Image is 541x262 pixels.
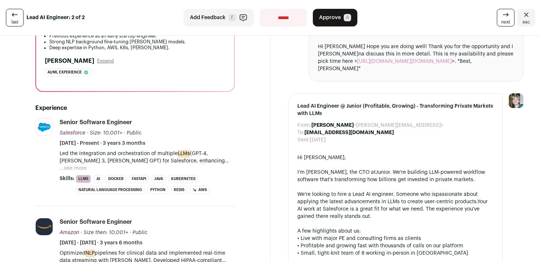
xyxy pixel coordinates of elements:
span: Ai/ml experience [47,69,82,76]
dd: <[PERSON_NAME][EMAIL_ADDRESS]> [311,122,443,129]
dd: [DATE] [310,136,326,144]
b: [EMAIL_ADDRESS][DOMAIN_NAME] [304,130,394,135]
button: Expand [97,58,114,64]
span: · [130,229,131,236]
span: · [124,129,125,137]
span: A [344,14,351,21]
span: Public [132,230,148,235]
mark: AI [201,164,206,172]
li: Natural Language Processing [76,186,145,194]
li: Docker [106,175,126,183]
div: Hi [PERSON_NAME], [297,154,494,161]
li: Strong NLP background fine-tuning [PERSON_NAME] models. [49,39,225,45]
div: • Small, tight-knit team of 8 working in-person in [GEOGRAPHIC_DATA] [297,250,494,257]
li: Python [148,186,168,194]
h2: [PERSON_NAME] [45,57,94,65]
span: esc [523,19,530,25]
div: I'm [PERSON_NAME], the CTO at . We're building LLM-powered workflow software that's transforming ... [297,169,494,183]
li: AI [94,175,103,183]
button: ...see more [60,165,86,172]
img: a15e16b4a572e6d789ff6890fffe31942b924de32350d3da2095d3676c91ed56.jpg [36,119,53,136]
a: Close [517,9,535,26]
span: Public [127,130,142,136]
a: next [497,9,515,26]
span: Amazon [60,230,79,235]
dt: Sent: [297,136,310,144]
span: [DATE] - [DATE] · 3 years 6 months [60,239,142,247]
span: next [501,19,510,25]
b: [PERSON_NAME] [311,123,354,128]
span: Salesforce [60,130,85,136]
li: Previous experience as an early startup engineer. [49,33,225,39]
mark: LLMs [178,150,190,158]
dt: From: [297,122,311,129]
a: Junior [376,170,390,175]
mark: NLP [85,249,95,257]
div: Senior Software Engineer [60,218,132,226]
span: · Size: 10,001+ [87,130,122,136]
li: Deep expertise in Python, AWS, K8s, [PERSON_NAME]. [49,45,225,51]
span: Skills: [60,175,74,182]
li: LLMs [76,175,91,183]
strong: Lead AI Engineer: 2 of 2 [26,14,85,21]
li: Java [152,175,166,183]
img: e36df5e125c6fb2c61edd5a0d3955424ed50ce57e60c515fc8d516ef803e31c7.jpg [36,218,53,235]
span: F [229,14,236,21]
div: A few highlights about us: [297,227,494,235]
div: Senior Software Engineer [60,118,132,126]
dt: To: [297,129,304,136]
li: Kubernetes [169,175,198,183]
span: · Size then: 10,001+ [81,230,128,235]
h2: Experience [35,104,235,112]
span: Approve [319,14,341,21]
button: Approve A [313,9,357,26]
span: Add Feedback [190,14,226,21]
li: Redis [171,186,187,194]
a: last [6,9,24,26]
div: • Live with major PE and consulting firms as clients [297,235,494,242]
div: HI [PERSON_NAME] Hope you are doing well! Thank you for the opportunity and I [PERSON_NAME]na dis... [318,43,514,72]
li: FastAPI [129,175,149,183]
img: 6494470-medium_jpg [509,93,523,108]
a: [URL][DOMAIN_NAME][DOMAIN_NAME] [357,59,452,64]
button: Add Feedback F [184,9,254,26]
span: last [11,19,18,25]
div: We're looking to hire a Lead AI engineer. Someone who is Your AI work at Salesforce is a great fi... [297,191,494,220]
div: • Profitable and growing fast with thousands of calls on our platform [297,242,494,250]
span: Lead AI Engineer @ Junior (Profitable, Growing) - Transforming Private Markets with LLMs [297,103,494,117]
p: Led the integration and orchestration of multiple (GPT-4, [PERSON_NAME] 3, [PERSON_NAME] GPT) for... [60,150,235,165]
span: [DATE] - Present · 3 years 3 months [60,140,145,147]
li: AWS [190,186,209,194]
